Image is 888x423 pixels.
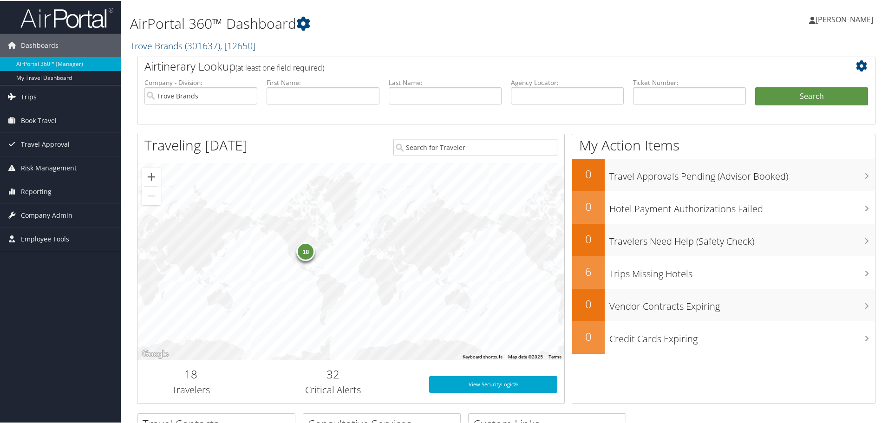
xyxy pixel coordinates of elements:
[572,223,875,255] a: 0Travelers Need Help (Safety Check)
[220,39,255,51] span: , [ 12650 ]
[816,13,873,24] span: [PERSON_NAME]
[755,86,868,105] button: Search
[144,135,248,154] h1: Traveling [DATE]
[142,186,161,204] button: Zoom out
[251,365,415,381] h2: 32
[140,347,170,359] a: Open this area in Google Maps (opens a new window)
[572,263,605,279] h2: 6
[393,138,557,155] input: Search for Traveler
[609,197,875,215] h3: Hotel Payment Authorizations Failed
[21,132,70,155] span: Travel Approval
[572,198,605,214] h2: 0
[130,13,632,33] h1: AirPortal 360™ Dashboard
[267,77,379,86] label: First Name:
[572,135,875,154] h1: My Action Items
[609,229,875,247] h3: Travelers Need Help (Safety Check)
[21,179,52,202] span: Reporting
[130,39,255,51] a: Trove Brands
[235,62,324,72] span: (at least one field required)
[185,39,220,51] span: ( 301637 )
[548,353,562,358] a: Terms (opens in new tab)
[508,353,543,358] span: Map data ©2025
[21,108,57,131] span: Book Travel
[572,230,605,246] h2: 0
[21,156,77,179] span: Risk Management
[609,164,875,182] h3: Travel Approvals Pending (Advisor Booked)
[572,320,875,353] a: 0Credit Cards Expiring
[572,255,875,288] a: 6Trips Missing Hotels
[572,328,605,344] h2: 0
[21,227,69,250] span: Employee Tools
[633,77,746,86] label: Ticket Number:
[20,6,113,28] img: airportal-logo.png
[144,383,237,396] h3: Travelers
[572,295,605,311] h2: 0
[251,383,415,396] h3: Critical Alerts
[809,5,882,33] a: [PERSON_NAME]
[429,375,557,392] a: View SecurityLogic®
[144,77,257,86] label: Company - Division:
[389,77,502,86] label: Last Name:
[463,353,503,359] button: Keyboard shortcuts
[21,203,72,226] span: Company Admin
[572,165,605,181] h2: 0
[142,167,161,185] button: Zoom in
[21,33,59,56] span: Dashboards
[572,158,875,190] a: 0Travel Approvals Pending (Advisor Booked)
[144,58,807,73] h2: Airtinerary Lookup
[609,327,875,345] h3: Credit Cards Expiring
[144,365,237,381] h2: 18
[572,288,875,320] a: 0Vendor Contracts Expiring
[511,77,624,86] label: Agency Locator:
[296,241,315,260] div: 18
[572,190,875,223] a: 0Hotel Payment Authorizations Failed
[21,85,37,108] span: Trips
[609,294,875,312] h3: Vendor Contracts Expiring
[140,347,170,359] img: Google
[609,262,875,280] h3: Trips Missing Hotels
